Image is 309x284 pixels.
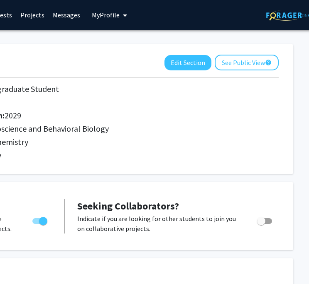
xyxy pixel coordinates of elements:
[49,0,84,29] a: Messages
[164,55,211,70] button: Edit Section
[77,214,241,233] p: Indicate if you are looking for other students to join you on collaborative projects.
[5,110,21,120] span: 2029
[16,0,49,29] a: Projects
[6,247,35,278] iframe: Chat
[265,58,272,67] mat-icon: help
[92,11,120,19] span: My Profile
[29,214,52,226] div: Toggle
[215,55,279,70] button: See Public View
[254,214,277,226] div: Toggle
[77,200,179,212] span: Seeking Collaborators?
